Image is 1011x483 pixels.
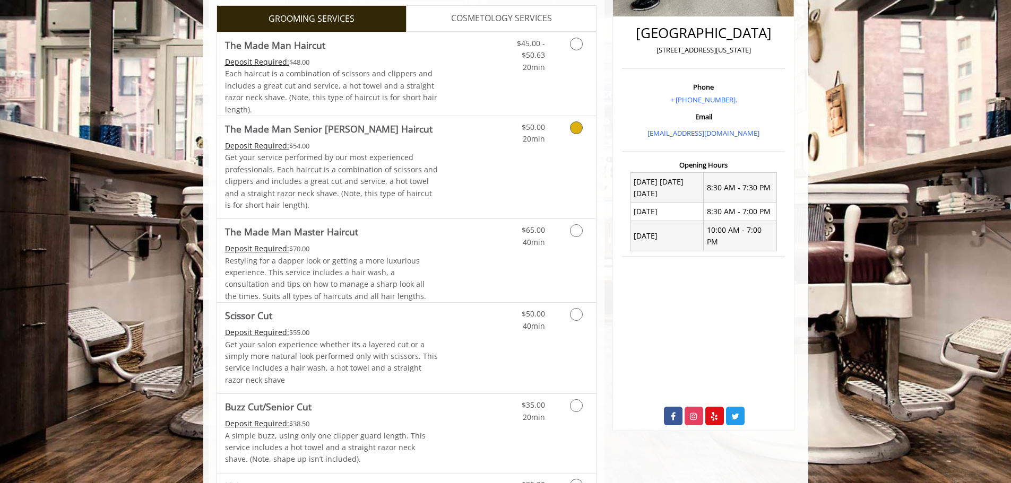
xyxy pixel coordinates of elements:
[670,95,737,104] a: + [PHONE_NUMBER].
[625,83,782,91] h3: Phone
[225,418,289,428] span: This service needs some Advance to be paid before we block your appointment
[625,25,782,41] h2: [GEOGRAPHIC_DATA]
[523,321,545,331] span: 40min
[630,221,704,251] td: [DATE]
[522,225,545,235] span: $65.00
[225,152,438,211] p: Get your service performed by our most experienced professionals. Each haircut is a combination o...
[225,308,272,323] b: Scissor Cut
[522,122,545,132] span: $50.00
[225,224,358,239] b: The Made Man Master Haircut
[225,56,438,68] div: $48.00
[225,327,289,337] span: This service needs some Advance to be paid before we block your appointment
[225,243,438,254] div: $70.00
[225,418,438,429] div: $38.50
[225,38,325,52] b: The Made Man Haircut
[225,68,437,114] span: Each haircut is a combination of scissors and clippers and includes a great cut and service, a ho...
[225,121,433,136] b: The Made Man Senior [PERSON_NAME] Haircut
[225,256,426,301] span: Restyling for a dapper look or getting a more luxurious experience. This service includes a hair ...
[451,12,552,25] span: COSMETOLOGY SERVICES
[225,140,438,152] div: $54.00
[625,113,782,120] h3: Email
[523,412,545,422] span: 20min
[225,339,438,387] p: Get your salon experience whether its a layered cut or a simply more natural look performed only ...
[225,430,438,466] p: A simple buzz, using only one clipper guard length. This service includes a hot towel and a strai...
[522,309,545,319] span: $50.00
[630,173,704,203] td: [DATE] [DATE] [DATE]
[225,140,289,151] span: This service needs some Advance to be paid before we block your appointment
[523,62,545,72] span: 20min
[647,128,759,138] a: [EMAIL_ADDRESS][DOMAIN_NAME]
[225,399,312,414] b: Buzz Cut/Senior Cut
[704,173,777,203] td: 8:30 AM - 7:30 PM
[630,203,704,221] td: [DATE]
[523,237,545,247] span: 40min
[269,12,355,26] span: GROOMING SERVICES
[522,400,545,410] span: $35.00
[625,45,782,56] p: [STREET_ADDRESS][US_STATE]
[225,327,438,338] div: $55.00
[225,57,289,67] span: This service needs some Advance to be paid before we block your appointment
[704,221,777,251] td: 10:00 AM - 7:00 PM
[517,38,545,60] span: $45.00 - $50.63
[523,134,545,144] span: 20min
[225,243,289,253] span: This service needs some Advance to be paid before we block your appointment
[704,203,777,221] td: 8:30 AM - 7:00 PM
[622,161,785,169] h3: Opening Hours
